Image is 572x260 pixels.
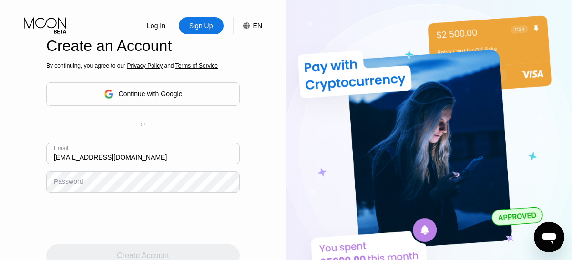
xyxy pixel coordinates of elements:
[119,90,183,98] div: Continue with Google
[134,17,179,34] div: Log In
[179,17,224,34] div: Sign Up
[534,222,564,252] iframe: Button to launch messaging window
[188,21,214,30] div: Sign Up
[54,178,83,185] div: Password
[46,37,240,55] div: Create an Account
[46,200,191,237] iframe: reCAPTCHA
[175,62,218,69] span: Terms of Service
[253,22,262,30] div: EN
[141,121,146,128] div: or
[163,62,175,69] span: and
[46,82,240,106] div: Continue with Google
[233,17,262,34] div: EN
[54,145,68,151] div: Email
[146,21,166,30] div: Log In
[127,62,163,69] span: Privacy Policy
[46,62,240,69] div: By continuing, you agree to our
